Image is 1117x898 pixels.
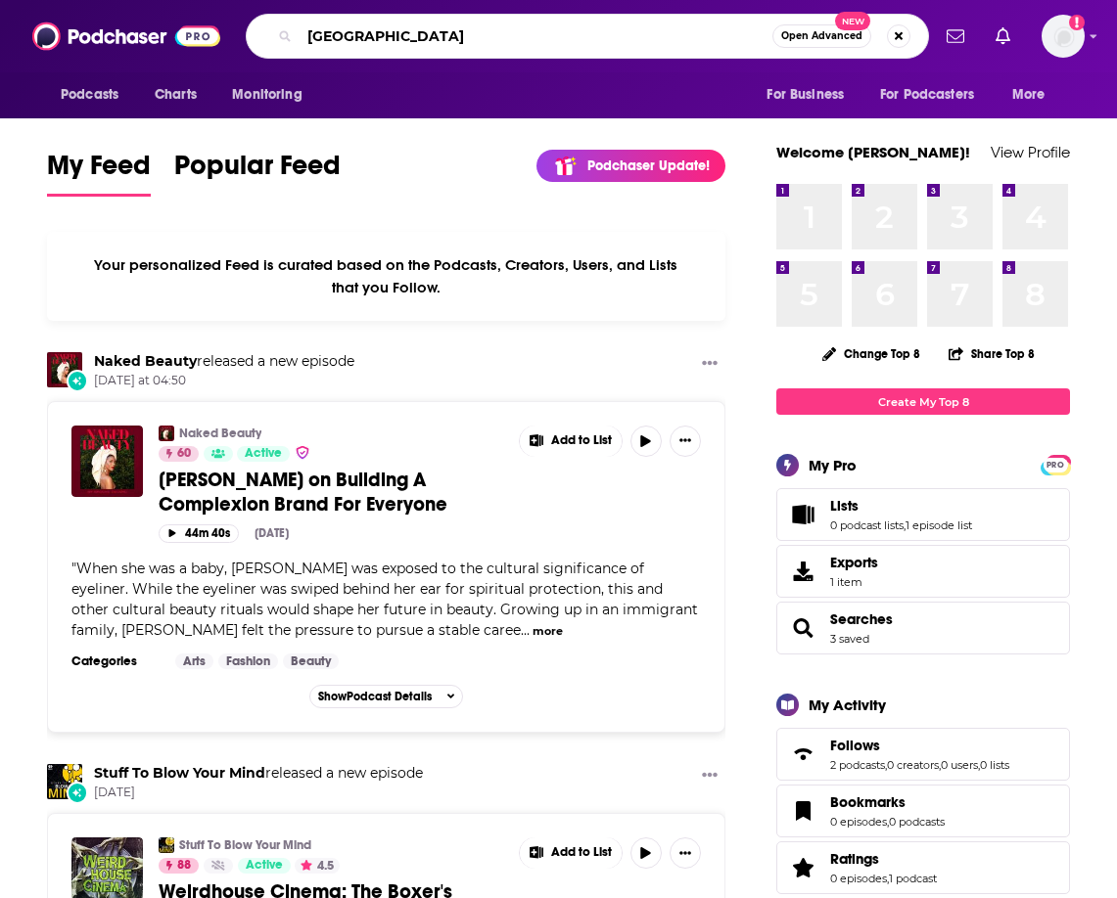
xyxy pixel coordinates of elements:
button: 44m 40s [159,524,239,543]
button: Show profile menu [1042,15,1085,58]
button: Show More Button [670,837,701,869]
span: , [887,815,889,829]
span: For Podcasters [880,81,974,109]
span: 1 item [830,575,878,589]
button: Show More Button [694,764,725,788]
a: 88 [159,858,199,874]
a: 3 saved [830,632,869,646]
span: , [887,872,889,885]
img: User Profile [1042,15,1085,58]
span: Searches [830,610,893,628]
button: open menu [867,76,1002,113]
a: Show notifications dropdown [988,20,1018,53]
a: Active [238,858,291,874]
a: 1 podcast [889,872,937,885]
button: Show More Button [694,352,725,377]
a: Naked Beauty [159,426,174,441]
a: Naked Beauty [179,426,261,441]
button: ShowPodcast Details [309,685,464,708]
a: Popular Feed [174,149,341,197]
button: open menu [47,76,144,113]
a: 0 episodes [830,815,887,829]
a: Naked Beauty [94,352,197,370]
div: Your personalized Feed is curated based on the Podcasts, Creators, Users, and Lists that you Follow. [47,232,725,321]
span: Monitoring [232,81,302,109]
input: Search podcasts, credits, & more... [300,21,772,52]
a: Deepica Mutyala on Building A Complexion Brand For Everyone [71,426,143,497]
a: 0 users [941,758,978,772]
a: Fashion [218,653,278,669]
span: Logged in as Ashley_Beenen [1042,15,1085,58]
a: Ratings [783,854,822,881]
span: [DATE] [94,785,423,801]
a: 2 podcasts [830,758,885,772]
div: My Pro [809,456,857,474]
span: New [835,12,870,30]
a: Bookmarks [783,797,822,825]
img: verified Badge [295,444,310,461]
a: My Feed [47,149,151,197]
span: Exports [830,554,878,571]
button: 4.5 [295,858,340,874]
button: more [533,623,563,640]
button: Show More Button [670,426,701,457]
a: Stuff To Blow Your Mind [179,837,311,853]
span: Bookmarks [776,785,1070,837]
a: Bookmarks [830,793,945,811]
span: [PERSON_NAME] on Building A Complexion Brand For Everyone [159,468,447,516]
span: ... [521,621,530,639]
a: Lists [830,497,972,515]
span: Follows [830,737,880,754]
a: 0 podcasts [889,815,945,829]
span: PRO [1044,458,1067,472]
span: My Feed [47,149,151,194]
span: , [978,758,980,772]
h3: Categories [71,653,160,669]
span: Active [245,444,282,464]
span: 60 [177,444,191,464]
span: , [939,758,941,772]
a: Follows [783,741,822,768]
a: 1 episode list [906,518,972,532]
span: More [1012,81,1046,109]
a: Searches [783,614,822,642]
span: Exports [783,558,822,585]
span: Follows [776,728,1070,781]
a: 0 episodes [830,872,887,885]
a: Create My Top 8 [776,388,1070,415]
a: [PERSON_NAME] on Building A Complexion Brand For Everyone [159,468,505,516]
a: 0 podcast lists [830,518,904,532]
a: Ratings [830,850,937,868]
a: 0 lists [980,758,1009,772]
img: Stuff To Blow Your Mind [47,764,82,799]
span: [DATE] at 04:50 [94,373,354,389]
button: Open AdvancedNew [772,24,871,48]
a: View Profile [991,143,1070,161]
a: 60 [159,446,199,462]
span: Lists [776,488,1070,541]
div: My Activity [809,696,886,714]
span: Podcasts [61,81,118,109]
span: , [885,758,887,772]
a: 0 creators [887,758,939,772]
a: Charts [142,76,209,113]
span: 88 [177,856,191,876]
a: Stuff To Blow Your Mind [94,764,265,782]
h3: released a new episode [94,352,354,371]
span: Bookmarks [830,793,906,811]
span: " [71,560,698,639]
div: Search podcasts, credits, & more... [246,14,929,59]
a: Beauty [283,653,339,669]
span: Popular Feed [174,149,341,194]
span: Lists [830,497,859,515]
button: Share Top 8 [948,335,1036,373]
img: Podchaser - Follow, Share and Rate Podcasts [32,18,220,55]
svg: Add a profile image [1069,15,1085,30]
div: New Episode [67,370,88,391]
button: Change Top 8 [811,341,932,366]
span: Charts [155,81,197,109]
button: open menu [999,76,1070,113]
